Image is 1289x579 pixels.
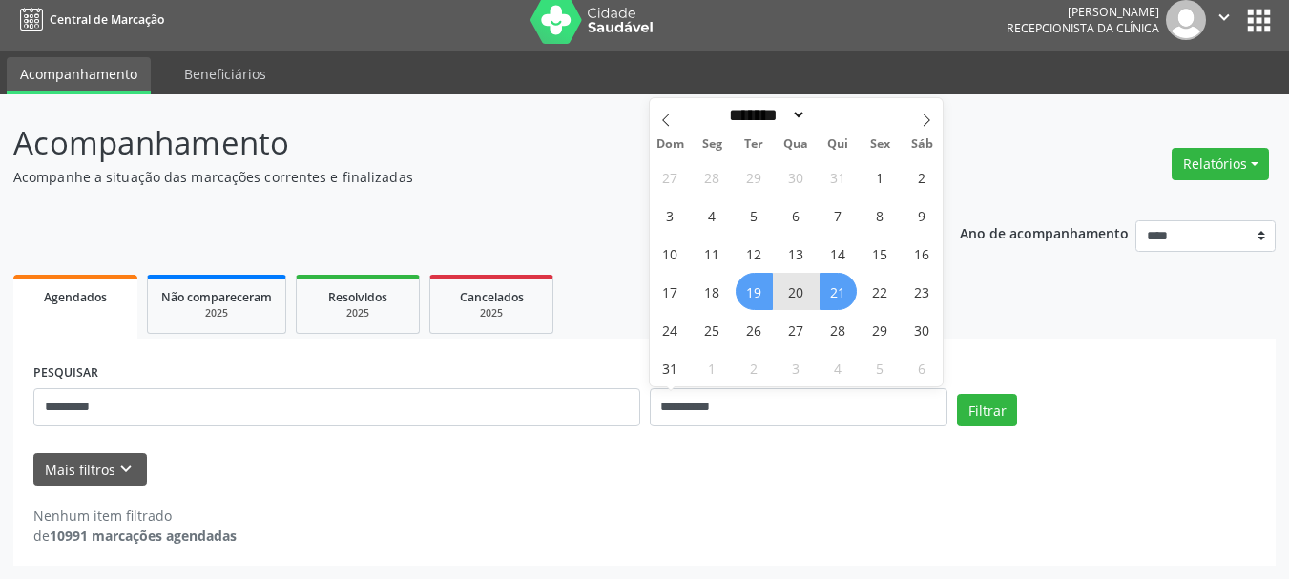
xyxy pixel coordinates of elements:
[50,11,164,28] span: Central de Marcação
[7,57,151,94] a: Acompanhamento
[115,459,136,480] i: keyboard_arrow_down
[820,196,857,234] span: Agosto 7, 2025
[691,138,733,151] span: Seg
[694,311,731,348] span: Agosto 25, 2025
[862,349,899,386] span: Setembro 5, 2025
[778,158,815,196] span: Julho 30, 2025
[904,349,941,386] span: Setembro 6, 2025
[904,273,941,310] span: Agosto 23, 2025
[460,289,524,305] span: Cancelados
[820,235,857,272] span: Agosto 14, 2025
[161,306,272,321] div: 2025
[778,273,815,310] span: Agosto 20, 2025
[817,138,859,151] span: Qui
[901,138,943,151] span: Sáb
[778,349,815,386] span: Setembro 3, 2025
[736,311,773,348] span: Agosto 26, 2025
[904,235,941,272] span: Agosto 16, 2025
[1214,7,1235,28] i: 
[1007,20,1159,36] span: Recepcionista da clínica
[694,349,731,386] span: Setembro 1, 2025
[161,289,272,305] span: Não compareceram
[171,57,280,91] a: Beneficiários
[33,526,237,546] div: de
[33,453,147,486] button: Mais filtroskeyboard_arrow_down
[652,311,689,348] span: Agosto 24, 2025
[862,196,899,234] span: Agosto 8, 2025
[1172,148,1269,180] button: Relatórios
[694,273,731,310] span: Agosto 18, 2025
[33,359,98,388] label: PESQUISAR
[820,349,857,386] span: Setembro 4, 2025
[733,138,775,151] span: Ter
[862,311,899,348] span: Agosto 29, 2025
[328,289,387,305] span: Resolvidos
[694,196,731,234] span: Agosto 4, 2025
[736,235,773,272] span: Agosto 12, 2025
[1242,4,1276,37] button: apps
[652,349,689,386] span: Agosto 31, 2025
[694,235,731,272] span: Agosto 11, 2025
[859,138,901,151] span: Sex
[650,138,692,151] span: Dom
[957,394,1017,426] button: Filtrar
[778,311,815,348] span: Agosto 27, 2025
[652,273,689,310] span: Agosto 17, 2025
[33,506,237,526] div: Nenhum item filtrado
[444,306,539,321] div: 2025
[13,119,897,167] p: Acompanhamento
[652,158,689,196] span: Julho 27, 2025
[778,196,815,234] span: Agosto 6, 2025
[44,289,107,305] span: Agendados
[13,4,164,35] a: Central de Marcação
[736,196,773,234] span: Agosto 5, 2025
[862,273,899,310] span: Agosto 22, 2025
[862,158,899,196] span: Agosto 1, 2025
[820,158,857,196] span: Julho 31, 2025
[736,158,773,196] span: Julho 29, 2025
[862,235,899,272] span: Agosto 15, 2025
[904,196,941,234] span: Agosto 9, 2025
[652,196,689,234] span: Agosto 3, 2025
[50,527,237,545] strong: 10991 marcações agendadas
[723,105,807,125] select: Month
[310,306,405,321] div: 2025
[806,105,869,125] input: Year
[820,273,857,310] span: Agosto 21, 2025
[778,235,815,272] span: Agosto 13, 2025
[694,158,731,196] span: Julho 28, 2025
[736,273,773,310] span: Agosto 19, 2025
[13,167,897,187] p: Acompanhe a situação das marcações correntes e finalizadas
[960,220,1129,244] p: Ano de acompanhamento
[775,138,817,151] span: Qua
[820,311,857,348] span: Agosto 28, 2025
[736,349,773,386] span: Setembro 2, 2025
[904,311,941,348] span: Agosto 30, 2025
[652,235,689,272] span: Agosto 10, 2025
[1007,4,1159,20] div: [PERSON_NAME]
[904,158,941,196] span: Agosto 2, 2025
